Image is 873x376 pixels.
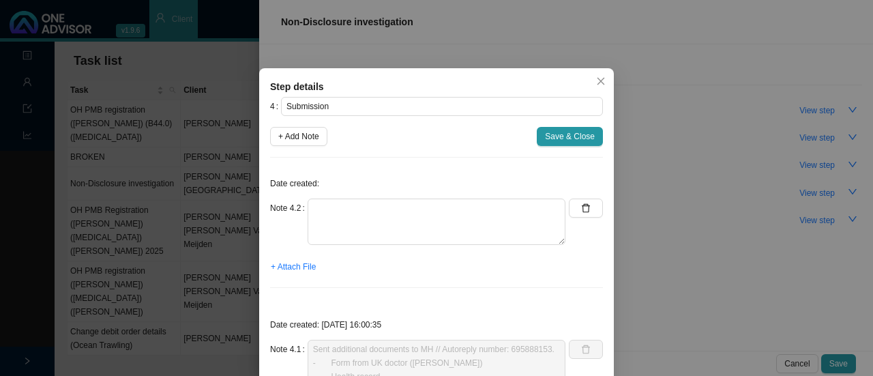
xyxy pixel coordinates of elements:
[537,127,603,146] button: Save & Close
[270,127,327,146] button: + Add Note
[270,340,308,359] label: Note 4.1
[271,260,316,274] span: + Attach File
[270,177,603,190] p: Date created:
[596,76,606,86] span: close
[270,97,281,116] label: 4
[270,79,603,94] div: Step details
[270,199,308,218] label: Note 4.2
[270,318,603,332] p: Date created: [DATE] 16:00:35
[278,130,319,143] span: + Add Note
[270,257,316,276] button: + Attach File
[591,72,610,91] button: Close
[581,203,591,213] span: delete
[545,130,595,143] span: Save & Close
